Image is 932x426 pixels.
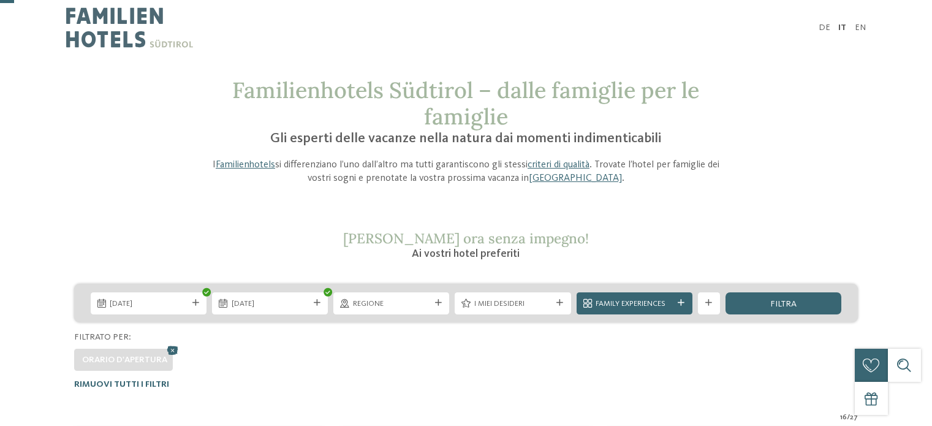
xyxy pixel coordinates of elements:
[204,158,729,186] p: I si differenziano l’uno dall’altro ma tutti garantiscono gli stessi . Trovate l’hotel per famigl...
[596,299,673,310] span: Family Experiences
[819,23,830,32] a: DE
[110,299,187,310] span: [DATE]
[474,299,551,310] span: I miei desideri
[847,412,850,423] span: /
[353,299,430,310] span: Regione
[74,380,169,389] span: Rimuovi tutti i filtri
[216,160,275,170] a: Familienhotels
[770,300,797,308] span: filtra
[343,229,589,247] span: [PERSON_NAME] ora senza impegno!
[840,412,847,423] span: 16
[412,248,520,259] span: Ai vostri hotel preferiti
[82,356,167,364] span: Orario d'apertura
[270,132,661,145] span: Gli esperti delle vacanze nella natura dai momenti indimenticabili
[74,333,131,341] span: Filtrato per:
[850,412,858,423] span: 27
[855,23,866,32] a: EN
[838,23,846,32] a: IT
[529,173,622,183] a: [GEOGRAPHIC_DATA]
[528,160,589,170] a: criteri di qualità
[232,299,309,310] span: [DATE]
[232,76,699,131] span: Familienhotels Südtirol – dalle famiglie per le famiglie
